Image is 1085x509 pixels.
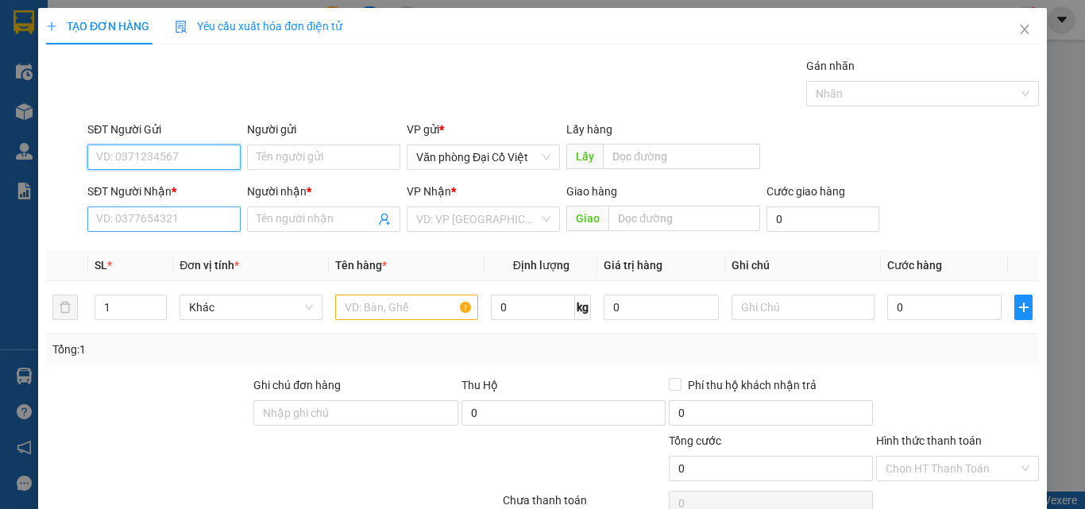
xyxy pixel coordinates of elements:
label: Cước giao hàng [766,185,844,198]
span: Tổng cước [669,434,721,447]
span: Đơn vị tính [180,259,239,272]
span: Lấy hàng [566,123,612,136]
span: close [1018,23,1031,36]
span: TẠO ĐƠN HÀNG [46,20,149,33]
input: Dọc đường [603,144,759,169]
span: Lấy [566,144,603,169]
span: Giá trị hàng [604,259,662,272]
h2: VP Nhận: Văn phòng Ba Đồn [83,92,384,192]
input: Ghi Chú [732,295,875,320]
span: Yêu cầu xuất hóa đơn điện tử [175,20,342,33]
span: Khác [189,295,313,319]
span: kg [575,295,591,320]
input: 0 [604,295,718,320]
input: Dọc đường [608,206,759,231]
label: Gán nhãn [806,60,855,72]
button: plus [1014,295,1033,320]
button: delete [52,295,78,320]
span: VP Nhận [407,185,451,198]
img: icon [175,21,187,33]
span: Văn phòng Đại Cồ Việt [416,145,550,169]
div: Tổng: 1 [52,341,420,358]
div: VP gửi [407,121,560,138]
b: [PERSON_NAME] [96,37,268,64]
span: Tên hàng [335,259,387,272]
span: Giao hàng [566,185,617,198]
span: SL [95,259,107,272]
input: VD: Bàn, Ghế [335,295,478,320]
button: Close [1002,8,1047,52]
label: Ghi chú đơn hàng [253,379,341,391]
span: Định lượng [512,259,569,272]
div: SĐT Người Gửi [87,121,241,138]
span: Cước hàng [887,259,942,272]
div: SĐT Người Nhận [87,183,241,200]
span: Thu Hộ [461,379,497,391]
input: Ghi chú đơn hàng [253,400,458,426]
span: Giao [566,206,608,231]
span: Phí thu hộ khách nhận trả [682,376,823,394]
span: plus [46,21,57,32]
input: Cước giao hàng [766,206,879,232]
div: Người nhận [247,183,400,200]
div: Người gửi [247,121,400,138]
span: plus [1015,301,1032,314]
span: user-add [378,213,391,226]
th: Ghi chú [725,250,881,281]
h2: ZDSXL2AS [9,92,128,118]
label: Hình thức thanh toán [876,434,982,447]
